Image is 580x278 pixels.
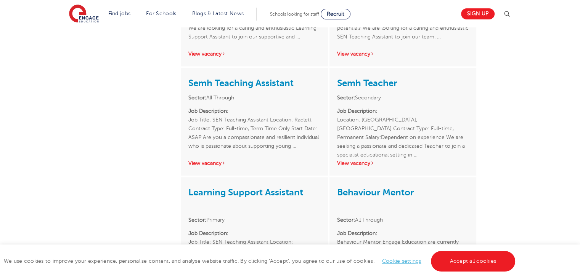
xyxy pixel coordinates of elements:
[461,8,495,19] a: Sign up
[337,217,355,223] strong: Sector:
[108,11,131,16] a: Find jobs
[188,51,226,57] a: View vacancy
[337,93,469,102] li: Secondary
[188,217,206,223] strong: Sector:
[337,160,374,166] a: View vacancy
[337,95,355,101] strong: Sector:
[382,258,421,264] a: Cookie settings
[4,258,517,264] span: We use cookies to improve your experience, personalise content, and analyse website traffic. By c...
[327,11,344,17] span: Recruit
[188,187,303,198] a: Learning Support Assistant
[337,187,414,198] a: Behaviour Mentor
[69,5,99,24] img: Engage Education
[270,11,319,17] span: Schools looking for staff
[188,95,206,101] strong: Sector:
[337,230,377,236] strong: Job Description:
[188,160,226,166] a: View vacancy
[321,9,350,19] a: Recruit
[337,107,469,150] p: Location: [GEOGRAPHIC_DATA], [GEOGRAPHIC_DATA] Contract Type: Full-time, Permanent Salary:Depende...
[337,51,374,57] a: View vacancy
[337,108,377,114] strong: Job Description:
[337,78,397,88] a: Semh Teacher
[146,11,176,16] a: For Schools
[188,216,320,224] li: Primary
[337,216,469,224] li: All Through
[188,78,294,88] a: Semh Teaching Assistant
[188,229,320,273] p: Job Title: SEN Teaching Assistant Location: [GEOGRAPHIC_DATA] Contract Type: Full-time, Term Time...
[188,107,320,150] p: Job Title: SEN Teaching Assistant Location: Radlett Contract Type: Full-time, Term Time Only Star...
[337,229,469,273] p: Behaviour Mentor Engage Education are currently recruiting for a Behaviour Mentor to work in a SE...
[188,108,228,114] strong: Job Description:
[188,93,320,102] li: All Through
[188,230,228,236] strong: Job Description:
[192,11,244,16] a: Blogs & Latest News
[431,251,516,272] a: Accept all cookies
